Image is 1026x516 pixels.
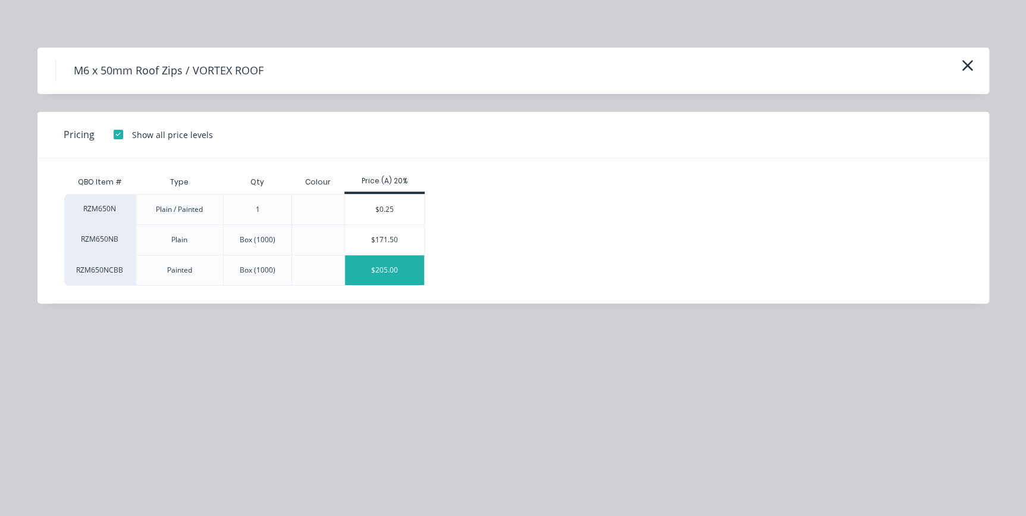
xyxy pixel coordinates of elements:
[167,265,192,276] div: Painted
[240,265,275,276] div: Box (1000)
[64,194,136,224] div: RZM650N
[344,176,425,186] div: Price (A) 20%
[345,195,424,224] div: $0.25
[345,225,424,255] div: $171.50
[171,234,187,245] div: Plain
[296,167,340,197] div: Colour
[241,167,274,197] div: Qty
[64,224,136,255] div: RZM650NB
[156,204,203,215] div: Plain / Painted
[345,255,424,285] div: $205.00
[132,129,213,141] div: Show all price levels
[55,60,281,82] h4: M6 x 50mm Roof Zips / VORTEX ROOF
[64,255,136,286] div: RZM650NCBB
[161,167,198,197] div: Type
[240,234,275,245] div: Box (1000)
[64,170,136,194] div: QBO Item #
[256,204,260,215] div: 1
[64,127,95,142] span: Pricing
